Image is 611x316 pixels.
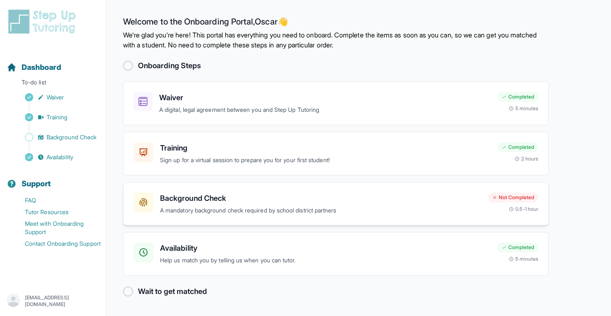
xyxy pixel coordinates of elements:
h3: Background Check [160,193,481,204]
a: AvailabilityHelp us match you by telling us when you can tutor.Completed5 minutes [123,232,549,276]
p: To-do list [3,78,103,90]
a: Background Check [7,131,106,143]
h2: Wait to get matched [138,286,207,297]
a: WaiverA digital, legal agreement between you and Step Up TutoringCompleted5 minutes [123,81,549,125]
span: Training [47,113,68,121]
div: Completed [498,242,538,252]
span: Support [22,178,51,190]
a: Dashboard [7,62,61,73]
div: Completed [498,92,538,102]
a: Contact Onboarding Support [7,238,106,249]
p: Sign up for a virtual session to prepare you for your first student! [160,156,491,165]
button: [EMAIL_ADDRESS][DOMAIN_NAME] [7,294,99,309]
span: Dashboard [22,62,61,73]
a: Availability [7,151,106,163]
a: TrainingSign up for a virtual session to prepare you for your first student!Completed2 hours [123,132,549,175]
h2: Onboarding Steps [138,60,201,72]
p: A digital, legal agreement between you and Step Up Tutoring [159,105,491,115]
a: Tutor Resources [7,206,106,218]
a: Training [7,111,106,123]
h3: Availability [160,242,491,254]
h3: Training [160,142,491,154]
p: [EMAIL_ADDRESS][DOMAIN_NAME] [25,294,99,308]
div: 2 hours [515,156,539,162]
a: Background CheckA mandatory background check required by school district partnersNot Completed0.5... [123,182,549,226]
p: We're glad you're here! This portal has everything you need to onboard. Complete the items as soo... [123,30,549,50]
h2: Welcome to the Onboarding Portal, Oscar 👋 [123,17,549,30]
button: Support [3,165,103,193]
img: logo [7,8,81,35]
div: 5 minutes [509,105,538,112]
a: Waiver [7,91,106,103]
h3: Waiver [159,92,491,104]
div: Not Completed [488,193,538,202]
a: FAQ [7,195,106,206]
span: Waiver [47,93,64,101]
p: Help us match you by telling us when you can tutor. [160,256,491,265]
span: Availability [47,153,73,161]
div: 0.5-1 hour [509,206,538,212]
span: Background Check [47,133,96,141]
a: Meet with Onboarding Support [7,218,106,238]
p: A mandatory background check required by school district partners [160,206,481,215]
div: Completed [498,142,538,152]
button: Dashboard [3,48,103,77]
div: 5 minutes [509,256,538,262]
